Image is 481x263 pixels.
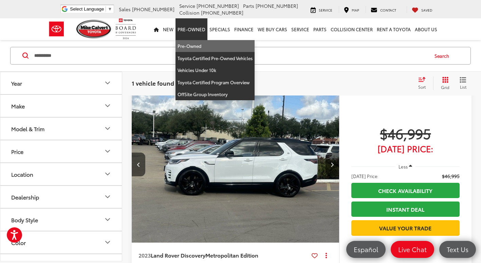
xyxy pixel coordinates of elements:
a: Vehicles Under 10k [175,64,255,76]
button: Previous image [132,153,145,176]
span: Parts [243,2,254,9]
a: Instant Deal [351,201,460,217]
div: Year [104,79,112,87]
span: Select Language [70,6,104,12]
a: WE BUY CARS [256,18,289,40]
div: Price [11,148,23,155]
a: Collision Center [329,18,375,40]
a: My Saved Vehicles [407,6,438,13]
button: YearYear [0,72,123,94]
span: [DATE] Price: [351,173,378,179]
a: Español [346,241,386,258]
img: 2023 Land Rover Discovery Metropolitan Edition [131,87,340,243]
a: Specials [207,18,232,40]
a: Service [306,6,337,13]
a: Parts [311,18,329,40]
a: Map [339,6,364,13]
div: Year [11,80,22,86]
a: Pre-Owned [175,18,207,40]
button: Search [428,47,459,64]
a: Contact [366,6,401,13]
button: Less [395,160,416,173]
span: 2023 [138,251,151,259]
button: DealershipDealership [0,186,123,208]
img: Mike Calvert Toyota [76,20,112,38]
button: Select sort value [415,76,433,90]
span: Sales [119,6,131,13]
a: Toyota Certified Pre-Owned Vehicles [175,52,255,65]
span: [PHONE_NUMBER] [197,2,239,9]
a: Toyota Certified Program Overview [175,76,255,89]
a: Select Language​ [70,6,112,12]
a: Rent a Toyota [375,18,413,40]
a: Finance [232,18,256,40]
span: $46,995 [351,125,460,142]
span: List [460,84,466,90]
span: $46,995 [442,173,460,179]
a: New [161,18,175,40]
a: Text Us [439,241,476,258]
button: ColorColor [0,231,123,253]
div: Body Style [11,216,38,223]
span: Text Us [443,245,472,253]
div: Body Style [104,216,112,224]
span: Land Rover Discovery [151,251,205,259]
a: Home [152,18,161,40]
button: List View [455,76,471,90]
button: Grid View [433,76,455,90]
span: Sort [418,84,426,90]
span: Less [399,163,408,170]
span: Contact [380,7,396,13]
a: Value Your Trade [351,220,460,235]
a: 2023 Land Rover Discovery Metropolitan Edition2023 Land Rover Discovery Metropolitan Edition2023 ... [131,87,340,243]
input: Search by Make, Model, or Keyword [34,48,428,64]
div: Model & Trim [104,125,112,133]
span: Map [352,7,359,13]
button: Next image [326,153,339,176]
button: Actions [320,249,332,261]
button: PricePrice [0,140,123,162]
div: Dealership [104,193,112,201]
a: Service [289,18,311,40]
a: OffSite Group Inventory [175,88,255,100]
div: Dealership [11,194,39,200]
span: [PHONE_NUMBER] [256,2,298,9]
span: Collision [179,9,200,16]
button: MakeMake [0,95,123,117]
img: Toyota [44,18,69,40]
div: Price [104,147,112,156]
div: Location [11,171,33,177]
button: Body StyleBody Style [0,209,123,231]
button: Model & TrimModel & Trim [0,118,123,140]
a: Live Chat [391,241,434,258]
span: Saved [421,7,432,13]
div: Make [11,103,25,109]
span: Español [350,245,382,253]
a: Check Availability [351,183,460,198]
a: Pre-Owned [175,40,255,52]
div: Location [104,170,112,178]
a: 2023Land Rover DiscoveryMetropolitan Edition [138,251,309,259]
div: Color [11,239,26,246]
span: ▼ [108,6,112,12]
div: Make [104,102,112,110]
div: 2023 Land Rover Discovery Metropolitan Edition 2 [131,87,340,243]
div: Model & Trim [11,125,44,132]
span: [PHONE_NUMBER] [201,9,243,16]
span: Service [179,2,195,9]
button: LocationLocation [0,163,123,185]
span: [DATE] Price: [351,145,460,152]
span: [PHONE_NUMBER] [132,6,174,13]
span: Service [319,7,332,13]
span: Grid [441,84,449,90]
span: 1 vehicle found [132,79,174,87]
div: Color [104,239,112,247]
span: dropdown dots [326,252,327,258]
span: Live Chat [395,245,430,253]
span: Metropolitan Edition [205,251,258,259]
a: About Us [413,18,439,40]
